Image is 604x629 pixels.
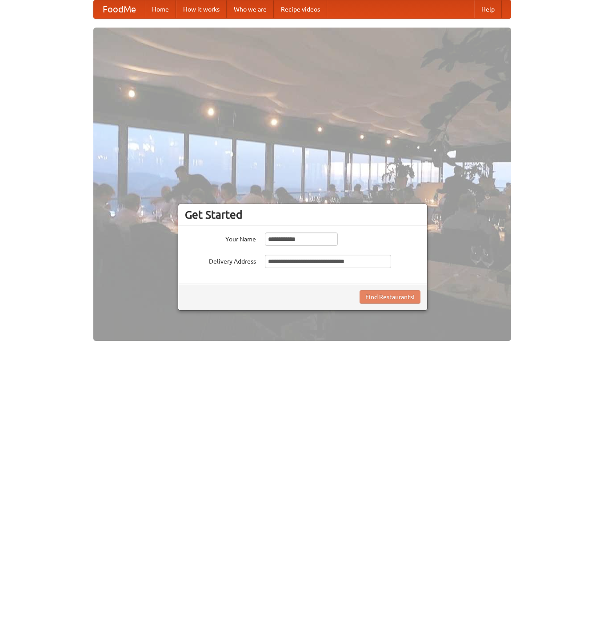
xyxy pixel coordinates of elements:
[176,0,227,18] a: How it works
[145,0,176,18] a: Home
[227,0,274,18] a: Who we are
[185,208,420,221] h3: Get Started
[185,232,256,244] label: Your Name
[185,255,256,266] label: Delivery Address
[474,0,502,18] a: Help
[94,0,145,18] a: FoodMe
[360,290,420,304] button: Find Restaurants!
[274,0,327,18] a: Recipe videos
